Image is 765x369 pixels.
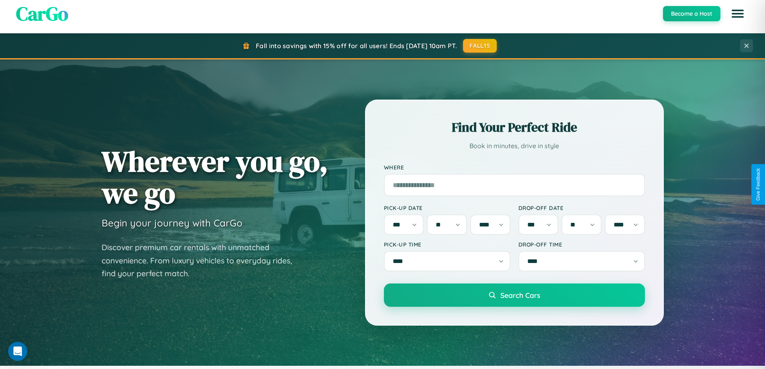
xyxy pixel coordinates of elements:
span: Fall into savings with 15% off for all users! Ends [DATE] 10am PT. [256,42,457,50]
label: Pick-up Time [384,241,510,248]
label: Drop-off Time [518,241,645,248]
p: Discover premium car rentals with unmatched convenience. From luxury vehicles to everyday rides, ... [102,241,302,280]
div: Give Feedback [755,168,761,201]
iframe: Intercom live chat [8,342,27,361]
button: FALL15 [463,39,497,53]
span: CarGo [16,0,68,27]
h3: Begin your journey with CarGo [102,217,243,229]
span: Search Cars [500,291,540,300]
label: Drop-off Date [518,204,645,211]
p: Book in minutes, drive in style [384,140,645,152]
label: Where [384,164,645,171]
button: Search Cars [384,283,645,307]
h2: Find Your Perfect Ride [384,118,645,136]
button: Become a Host [663,6,720,21]
button: Open menu [726,2,749,25]
h1: Wherever you go, we go [102,145,328,209]
label: Pick-up Date [384,204,510,211]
